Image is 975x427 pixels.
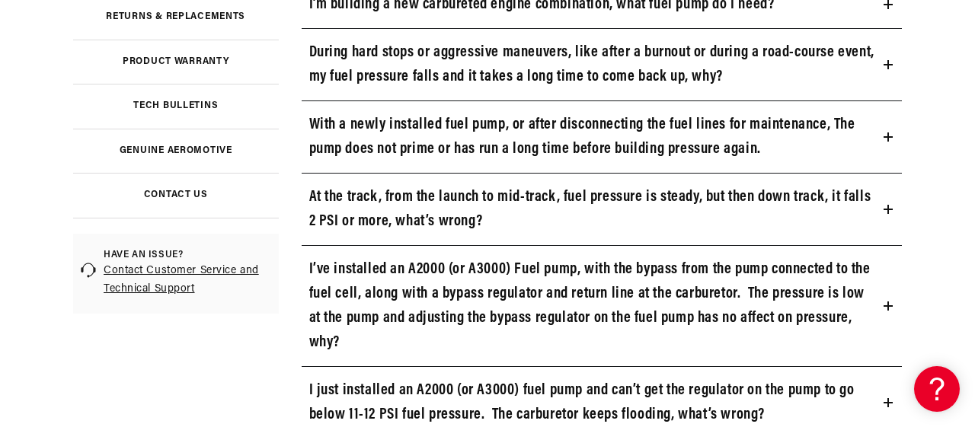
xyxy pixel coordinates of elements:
[73,40,279,84] a: Product Warranty
[123,58,229,66] h3: Product Warranty
[309,40,878,89] h3: During hard stops or aggressive maneuvers, like after a burnout or during a road-course event, my...
[302,29,903,100] summary: During hard stops or aggressive maneuvers, like after a burnout or during a road-course event, my...
[309,378,878,427] h3: I just installed an A2000 (or A3000) fuel pump and can’t get the regulator on the pump to go belo...
[302,174,903,245] summary: At the track, from the launch to mid-track, fuel pressure is steady, but then down track, it fall...
[73,173,279,218] a: Contact Us
[309,257,878,355] h3: I’ve installed an A2000 (or A3000) Fuel pump, with the bypass from the pump connected to the fuel...
[73,129,279,174] a: Genuine Aeromotive
[73,84,279,129] a: Tech Bulletins
[302,101,903,173] summary: With a newly installed fuel pump, or after disconnecting the fuel lines for maintenance, The pump...
[133,102,218,110] h3: Tech Bulletins
[120,147,232,155] h3: Genuine Aeromotive
[106,13,245,21] h3: Returns & Replacements
[309,113,878,161] h3: With a newly installed fuel pump, or after disconnecting the fuel lines for maintenance, The pump...
[104,249,271,262] span: Have an issue?
[104,262,271,298] a: Contact Customer Service and Technical Support
[144,191,208,199] h3: Contact Us
[302,246,903,366] summary: I’ve installed an A2000 (or A3000) Fuel pump, with the bypass from the pump connected to the fuel...
[309,185,878,234] h3: At the track, from the launch to mid-track, fuel pressure is steady, but then down track, it fall...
